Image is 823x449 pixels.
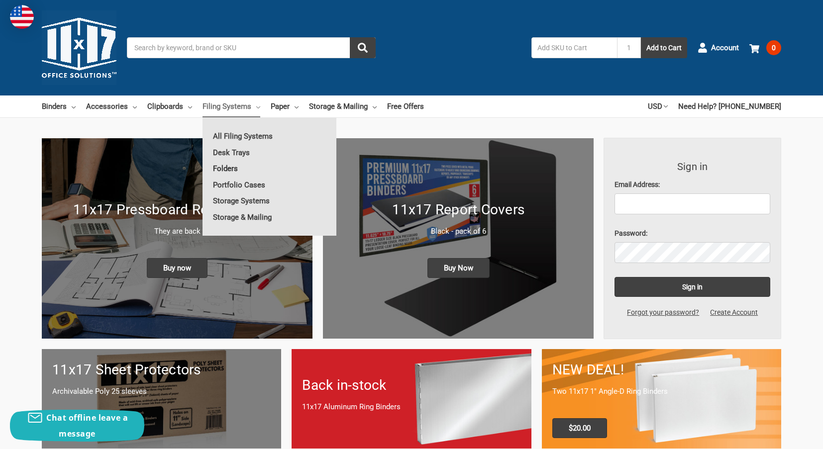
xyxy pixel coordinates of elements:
a: USD [648,95,668,117]
a: Desk Trays [203,145,336,161]
a: Back in-stock 11x17 Aluminum Ring Binders [292,349,531,448]
a: Storage & Mailing [203,209,336,225]
a: New 11x17 Pressboard Binders 11x17 Pressboard Report Covers They are back Buy now [42,138,312,339]
a: Account [698,35,739,61]
p: 11x17 Aluminum Ring Binders [302,401,520,413]
a: Portfolio Cases [203,177,336,193]
p: Black - pack of 6 [333,226,583,237]
h1: 11x17 Pressboard Report Covers [52,199,302,220]
span: Buy Now [427,258,490,278]
button: Add to Cart [641,37,687,58]
a: 11x17 sheet protectors 11x17 Sheet Protectors Archivalable Poly 25 sleeves Buy Now [42,349,281,448]
label: Email Address: [615,180,770,190]
a: Clipboards [147,95,192,117]
a: Storage Systems [203,193,336,209]
input: Add SKU to Cart [531,37,617,58]
input: Search by keyword, brand or SKU [127,37,376,58]
a: Filing Systems [203,95,260,117]
a: Forgot your password? [621,307,705,318]
a: Create Account [705,307,763,318]
a: Binders [42,95,76,117]
a: Free Offers [387,95,424,117]
h1: 11x17 Sheet Protectors [52,359,271,380]
a: 11x17 Report Covers 11x17 Report Covers Black - pack of 6 Buy Now [323,138,594,339]
span: Buy now [147,258,207,278]
h1: 11x17 Report Covers [333,199,583,220]
button: Chat offline leave a message [10,410,144,442]
img: duty and tax information for United States [10,5,34,29]
a: Paper [271,95,299,117]
p: Archivalable Poly 25 sleeves [52,386,271,397]
a: Need Help? [PHONE_NUMBER] [678,95,781,117]
a: Storage & Mailing [309,95,377,117]
p: Two 11x17 1" Angle-D Ring Binders [552,386,771,397]
a: Accessories [86,95,137,117]
h1: Back in-stock [302,375,520,396]
span: Account [711,42,739,54]
span: Chat offline leave a message [46,412,128,439]
input: Sign in [615,277,770,297]
a: 11x17 Binder 2-pack only $20.00 NEW DEAL! Two 11x17 1" Angle-D Ring Binders $20.00 [542,349,781,448]
span: 0 [766,40,781,55]
a: All Filing Systems [203,128,336,144]
label: Password: [615,228,770,239]
h3: Sign in [615,159,770,174]
img: 11x17 Report Covers [323,138,594,339]
img: 11x17.com [42,10,116,85]
span: $20.00 [552,418,607,438]
a: 0 [749,35,781,61]
p: They are back [52,226,302,237]
a: Folders [203,161,336,177]
h1: NEW DEAL! [552,359,771,380]
img: New 11x17 Pressboard Binders [42,138,312,339]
